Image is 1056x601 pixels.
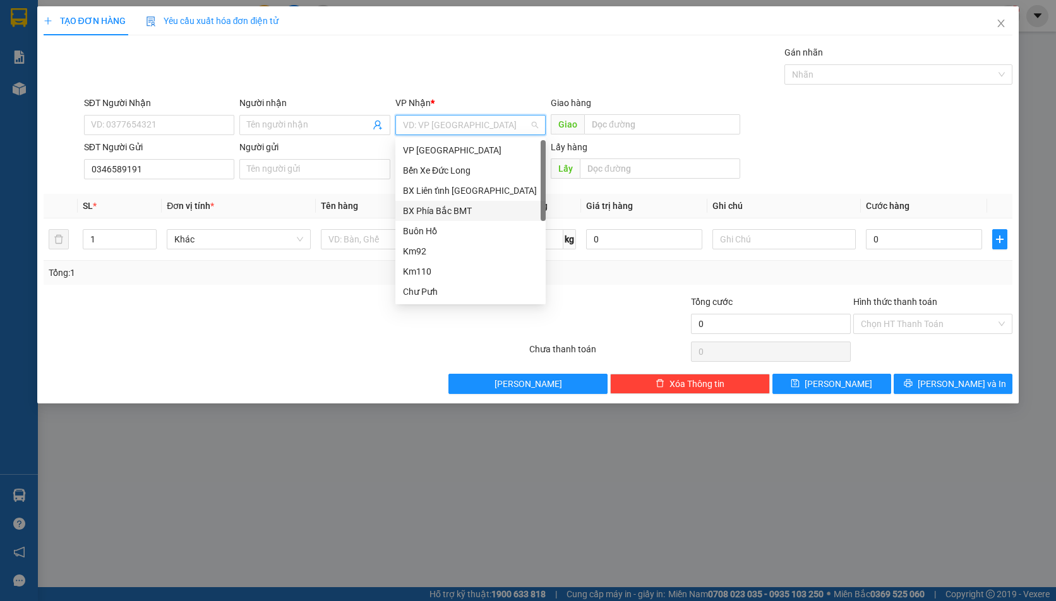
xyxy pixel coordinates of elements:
[146,16,156,27] img: icon
[993,234,1007,244] span: plus
[894,374,1012,394] button: printer[PERSON_NAME] và In
[321,229,465,249] input: VD: Bàn, Ghế
[580,158,740,179] input: Dọc đường
[403,184,538,198] div: BX Liên tỉnh [GEOGRAPHIC_DATA]
[395,282,546,302] div: Chư Pưh
[691,297,733,307] span: Tổng cước
[403,164,538,177] div: Bến Xe Đức Long
[395,160,546,181] div: Bến Xe Đức Long
[983,6,1019,42] button: Close
[373,120,383,130] span: user-add
[791,379,800,389] span: save
[551,114,584,134] span: Giao
[784,47,823,57] label: Gán nhãn
[395,181,546,201] div: BX Liên tỉnh Đà Lạt
[528,342,690,364] div: Chưa thanh toán
[586,229,702,249] input: 0
[904,379,913,389] span: printer
[996,18,1006,28] span: close
[853,297,937,307] label: Hình thức thanh toán
[495,377,562,391] span: [PERSON_NAME]
[403,265,538,278] div: Km110
[551,158,580,179] span: Lấy
[669,377,724,391] span: Xóa Thông tin
[918,377,1006,391] span: [PERSON_NAME] và In
[656,379,664,389] span: delete
[403,204,538,218] div: BX Phía Bắc BMT
[712,229,856,249] input: Ghi Chú
[395,241,546,261] div: Km92
[84,140,234,154] div: SĐT Người Gửi
[866,201,909,211] span: Cước hàng
[167,201,214,211] span: Đơn vị tính
[49,229,69,249] button: delete
[83,201,93,211] span: SL
[992,229,1008,249] button: plus
[395,261,546,282] div: Km110
[146,16,279,26] span: Yêu cầu xuất hóa đơn điện tử
[239,96,390,110] div: Người nhận
[403,224,538,238] div: Buôn Hồ
[395,201,546,221] div: BX Phía Bắc BMT
[321,201,358,211] span: Tên hàng
[395,98,431,108] span: VP Nhận
[403,143,538,157] div: VP [GEOGRAPHIC_DATA]
[44,16,126,26] span: TẠO ĐƠN HÀNG
[395,140,546,160] div: VP Đà Lạt
[805,377,872,391] span: [PERSON_NAME]
[448,374,608,394] button: [PERSON_NAME]
[84,96,234,110] div: SĐT Người Nhận
[610,374,769,394] button: deleteXóa Thông tin
[49,266,409,280] div: Tổng: 1
[395,221,546,241] div: Buôn Hồ
[403,285,538,299] div: Chư Pưh
[174,230,303,249] span: Khác
[551,142,587,152] span: Lấy hàng
[44,16,52,25] span: plus
[772,374,891,394] button: save[PERSON_NAME]
[584,114,740,134] input: Dọc đường
[403,244,538,258] div: Km92
[586,201,633,211] span: Giá trị hàng
[239,140,390,154] div: Người gửi
[707,194,861,218] th: Ghi chú
[563,229,576,249] span: kg
[551,98,591,108] span: Giao hàng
